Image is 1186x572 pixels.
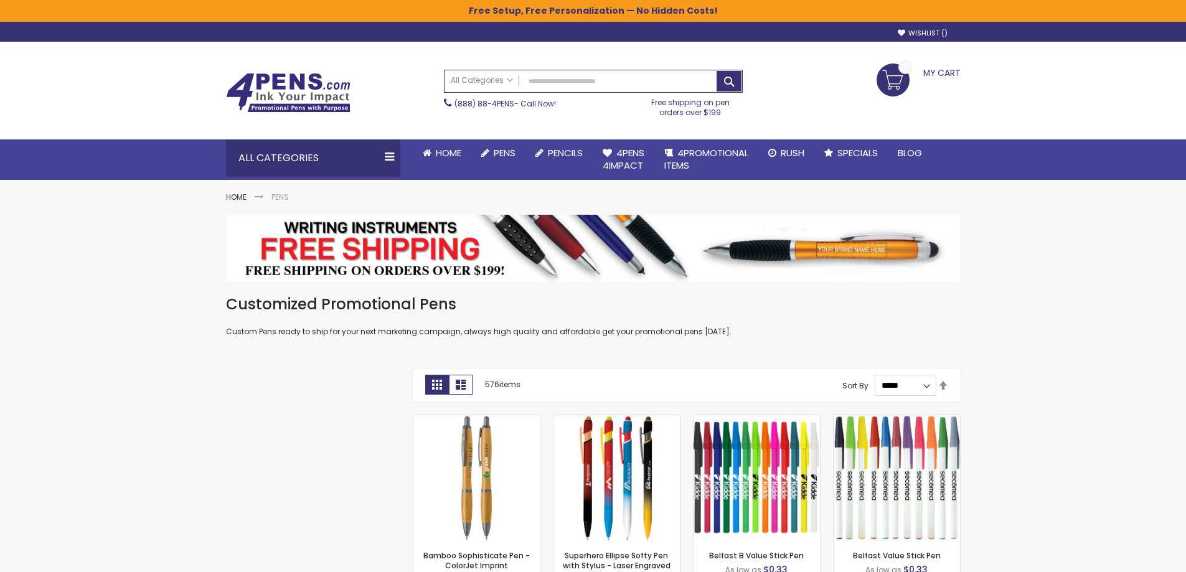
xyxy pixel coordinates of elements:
[226,215,961,282] img: Pens
[226,139,400,177] div: All Categories
[553,415,680,425] a: Superhero Ellipse Softy Pen with Stylus - Laser Engraved
[898,146,922,159] span: Blog
[226,73,351,113] img: 4Pens Custom Pens and Promotional Products
[226,294,961,337] div: Custom Pens ready to ship for your next marketing campaign, always high quality and affordable ge...
[525,139,593,167] a: Pencils
[485,379,499,390] span: 576
[888,139,932,167] a: Blog
[451,75,513,85] span: All Categories
[758,139,814,167] a: Rush
[413,139,471,167] a: Home
[471,139,525,167] a: Pens
[694,415,820,425] a: Belfast B Value Stick Pen
[445,70,519,91] a: All Categories
[814,139,888,167] a: Specials
[834,415,960,425] a: Belfast Value Stick Pen
[271,192,289,202] strong: Pens
[654,139,758,180] a: 4PROMOTIONALITEMS
[494,146,515,159] span: Pens
[423,550,530,571] a: Bamboo Sophisticate Pen - ColorJet Imprint
[413,415,540,542] img: Bamboo Sophisticate Pen - ColorJet Imprint
[837,146,878,159] span: Specials
[853,550,941,561] a: Belfast Value Stick Pen
[226,192,247,202] a: Home
[709,550,804,561] a: Belfast B Value Stick Pen
[898,29,948,38] a: Wishlist
[842,380,868,390] label: Sort By
[548,146,583,159] span: Pencils
[454,98,556,109] span: - Call Now!
[485,375,520,395] p: items
[694,415,820,542] img: Belfast B Value Stick Pen
[413,415,540,425] a: Bamboo Sophisticate Pen - ColorJet Imprint
[664,146,748,172] span: 4PROMOTIONAL ITEMS
[436,146,461,159] span: Home
[781,146,804,159] span: Rush
[603,146,644,172] span: 4Pens 4impact
[553,415,680,542] img: Superhero Ellipse Softy Pen with Stylus - Laser Engraved
[834,415,960,542] img: Belfast Value Stick Pen
[593,139,654,180] a: 4Pens4impact
[454,98,514,109] a: (888) 88-4PENS
[638,93,743,118] div: Free shipping on pen orders over $199
[226,294,961,314] h1: Customized Promotional Pens
[563,550,671,571] a: Superhero Ellipse Softy Pen with Stylus - Laser Engraved
[425,375,449,395] strong: Grid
